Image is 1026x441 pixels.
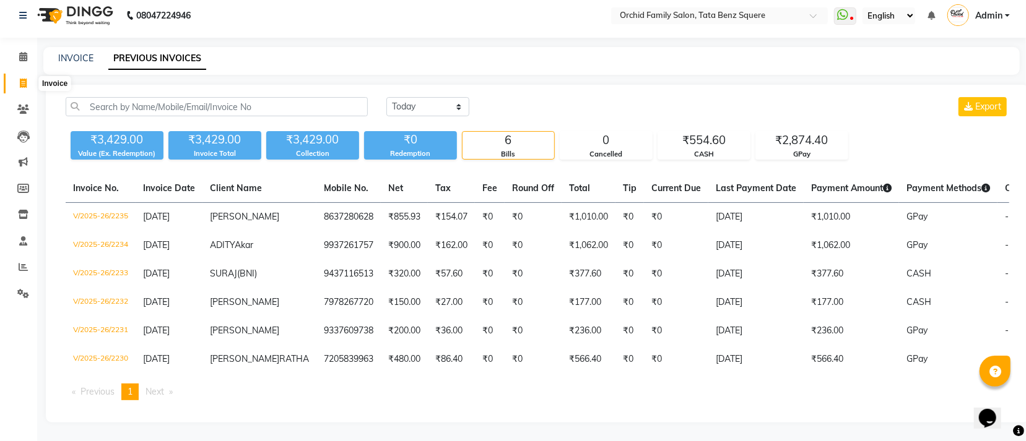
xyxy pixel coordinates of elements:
td: ₹900.00 [381,231,428,260]
td: ₹177.00 [562,288,615,317]
td: ₹377.60 [562,260,615,288]
input: Search by Name/Mobile/Email/Invoice No [66,97,368,116]
td: V/2025-26/2234 [66,231,136,260]
td: ₹0 [615,260,644,288]
td: ₹154.07 [428,203,475,232]
div: Invoice Total [168,148,261,159]
td: ₹1,010.00 [804,203,899,232]
iframe: chat widget [974,392,1014,429]
td: ₹0 [475,317,505,345]
div: Invoice [39,76,71,91]
td: [DATE] [708,231,804,260]
span: - [1005,353,1009,364]
span: Current Due [651,182,701,194]
td: [DATE] [708,260,804,288]
span: Previous [80,386,115,397]
td: ₹480.00 [381,345,428,374]
td: 7978267720 [316,288,381,317]
td: ₹0 [505,288,562,317]
span: [DATE] [143,296,170,307]
div: Redemption [364,148,457,159]
td: ₹0 [505,317,562,345]
span: CASH [906,268,931,279]
td: ₹177.00 [804,288,899,317]
div: GPay [756,149,848,160]
td: ₹0 [615,317,644,345]
span: [DATE] [143,325,170,336]
td: ₹320.00 [381,260,428,288]
span: [PERSON_NAME] [210,296,279,307]
td: [DATE] [708,345,804,374]
td: ₹162.00 [428,231,475,260]
td: ₹236.00 [562,317,615,345]
span: SURAJ(BNI) [210,268,257,279]
span: [DATE] [143,268,170,279]
td: ₹0 [505,231,562,260]
td: 9437116513 [316,260,381,288]
div: Collection [266,148,359,159]
span: Client Name [210,182,262,194]
span: - [1005,296,1009,307]
td: 9937261757 [316,231,381,260]
td: ₹0 [615,231,644,260]
td: ₹236.00 [804,317,899,345]
td: [DATE] [708,288,804,317]
nav: Pagination [66,383,1009,400]
span: Fee [482,182,497,194]
td: ₹0 [475,203,505,232]
div: 6 [463,132,554,149]
span: Net [388,182,403,194]
span: Admin [975,9,1002,22]
span: Mobile No. [324,182,368,194]
a: PREVIOUS INVOICES [108,48,206,70]
span: - [1005,268,1009,279]
div: Value (Ex. Redemption) [71,148,163,159]
td: ₹0 [644,317,708,345]
span: Payment Amount [811,182,892,194]
td: ₹1,062.00 [804,231,899,260]
span: [PERSON_NAME] [210,353,279,364]
td: 8637280628 [316,203,381,232]
td: ₹0 [644,203,708,232]
td: V/2025-26/2233 [66,260,136,288]
td: 9337609738 [316,317,381,345]
td: V/2025-26/2230 [66,345,136,374]
td: ₹0 [615,345,644,374]
span: Export [975,101,1001,112]
div: ₹0 [364,131,457,148]
td: ₹377.60 [804,260,899,288]
span: Tax [435,182,451,194]
td: ₹1,062.00 [562,231,615,260]
span: [PERSON_NAME] [210,325,279,336]
span: Tip [623,182,637,194]
td: V/2025-26/2231 [66,317,136,345]
td: ₹0 [505,203,562,232]
span: [DATE] [143,353,170,364]
span: Invoice Date [143,182,195,194]
span: Total [569,182,590,194]
span: GPay [906,239,928,250]
td: V/2025-26/2235 [66,203,136,232]
div: ₹3,429.00 [71,131,163,148]
span: Last Payment Date [716,182,796,194]
span: kar [241,239,253,250]
td: 7205839963 [316,345,381,374]
td: [DATE] [708,317,804,345]
span: [DATE] [143,211,170,222]
td: ₹0 [644,288,708,317]
td: ₹150.00 [381,288,428,317]
span: GPay [906,325,928,336]
span: ADITYA [210,239,241,250]
a: INVOICE [58,53,93,64]
span: Next [146,386,164,397]
span: Round Off [512,182,554,194]
td: ₹0 [644,260,708,288]
div: ₹3,429.00 [266,131,359,148]
div: Bills [463,149,554,160]
td: ₹0 [615,288,644,317]
span: [PERSON_NAME] [210,211,279,222]
div: ₹2,874.40 [756,132,848,149]
button: Export [959,97,1007,116]
td: ₹57.60 [428,260,475,288]
td: ₹86.40 [428,345,475,374]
